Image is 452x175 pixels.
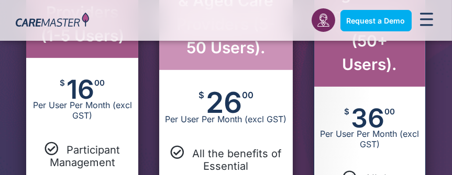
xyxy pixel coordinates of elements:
[67,79,94,100] span: 16
[347,16,405,25] span: Request a Demo
[351,108,384,129] span: 36
[199,91,204,100] span: $
[384,108,395,115] span: 00
[16,13,89,29] img: CareMaster Logo
[26,100,138,121] span: Per User Per Month (excl GST)
[417,9,437,32] div: Menu Toggle
[159,114,292,124] span: Per User Per Month (excl GST)
[206,91,242,114] span: 26
[314,129,425,149] span: Per User Per Month (excl GST)
[192,147,281,172] span: All the benefits of Essential
[94,79,105,87] span: 00
[242,91,253,100] span: 00
[340,10,412,31] a: Request a Demo
[50,144,120,169] span: Participant Management
[60,79,65,87] span: $
[344,108,349,115] span: $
